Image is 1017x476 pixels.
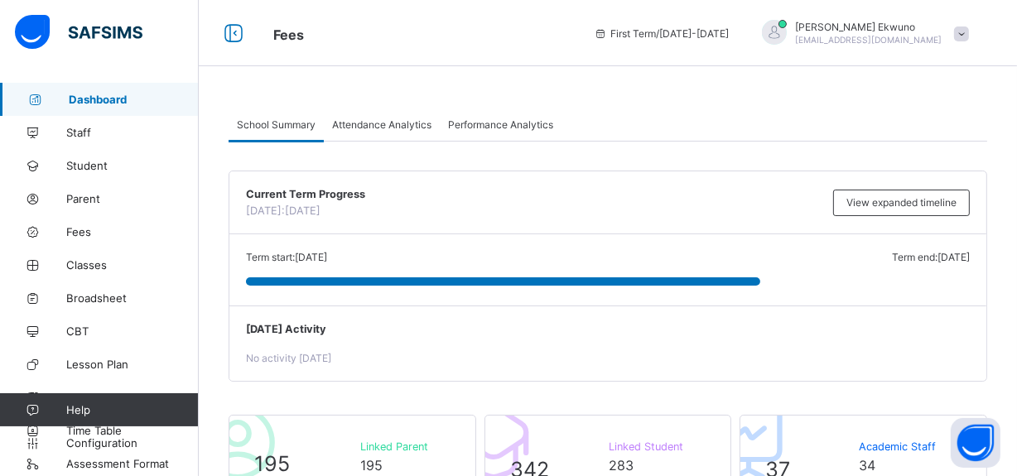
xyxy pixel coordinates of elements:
[66,358,199,371] span: Lesson Plan
[66,159,199,172] span: Student
[859,440,962,453] span: Academic Staff
[246,204,321,217] span: [DATE]: [DATE]
[609,440,706,453] span: Linked Student
[66,457,199,470] span: Assessment Format
[66,126,199,139] span: Staff
[66,291,199,305] span: Broadsheet
[846,196,957,209] span: View expanded timeline
[66,225,199,238] span: Fees
[448,118,553,131] span: Performance Analytics
[15,15,142,50] img: safsims
[66,391,199,404] span: Messaging
[246,188,825,200] span: Current Term Progress
[745,20,977,47] div: VivianEkwuno
[237,118,316,131] span: School Summary
[273,26,304,43] span: Fees
[254,451,290,476] span: 195
[246,251,327,263] span: Term start: [DATE]
[66,325,199,338] span: CBT
[594,27,729,40] span: session/term information
[246,352,331,364] span: No activity [DATE]
[609,457,634,474] span: 283
[795,35,942,45] span: [EMAIL_ADDRESS][DOMAIN_NAME]
[360,457,383,474] span: 195
[66,403,198,416] span: Help
[69,93,199,106] span: Dashboard
[859,457,875,474] span: 34
[360,440,451,453] span: Linked Parent
[951,418,1000,468] button: Open asap
[892,251,970,263] span: Term end: [DATE]
[332,118,431,131] span: Attendance Analytics
[795,21,942,33] span: [PERSON_NAME] Ekwuno
[66,258,199,272] span: Classes
[66,436,198,450] span: Configuration
[246,323,970,335] span: [DATE] Activity
[66,192,199,205] span: Parent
